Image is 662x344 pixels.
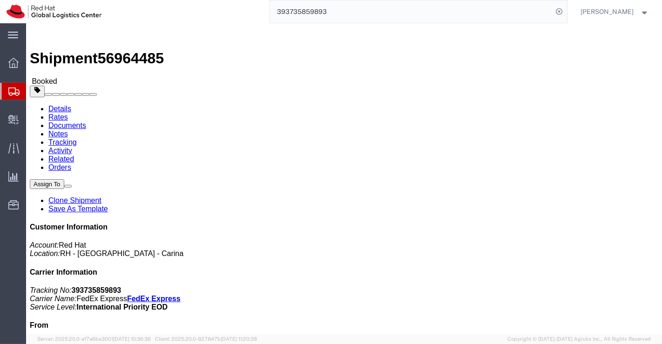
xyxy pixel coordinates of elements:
span: [DATE] 11:20:38 [221,336,257,342]
button: [PERSON_NAME] [581,6,649,17]
img: logo [7,5,101,19]
span: Client: 2025.20.0-827847b [155,336,257,342]
span: Sumitra Hansdah [581,7,634,17]
span: Server: 2025.20.0-af7a6be3001 [37,336,151,342]
span: [DATE] 10:36:36 [113,336,151,342]
input: Search for shipment number, reference number [270,0,553,23]
iframe: FS Legacy Container [26,23,662,334]
span: Copyright © [DATE]-[DATE] Agistix Inc., All Rights Reserved [507,335,651,343]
